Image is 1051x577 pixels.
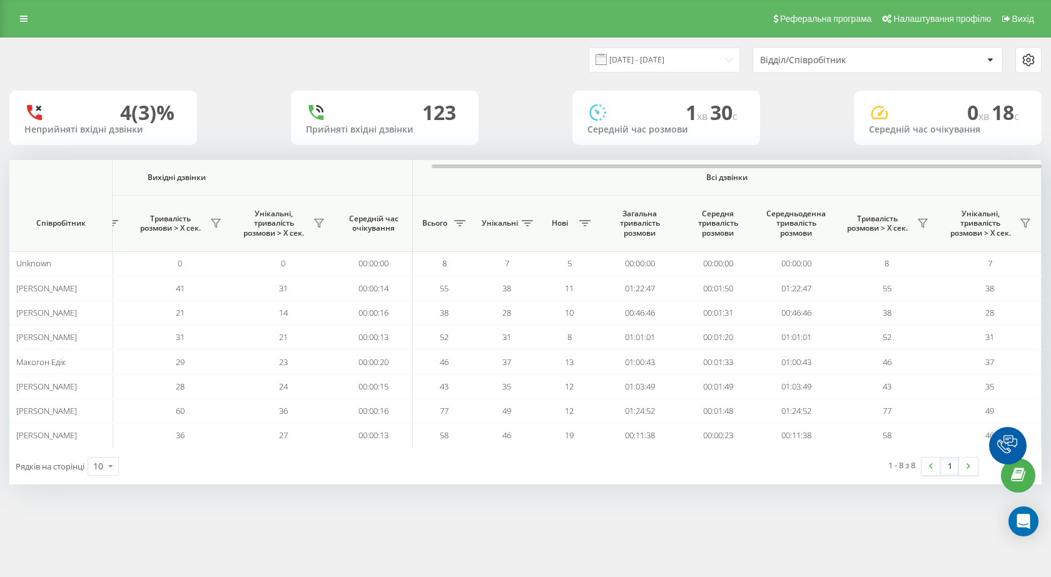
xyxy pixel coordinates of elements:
[502,356,511,368] span: 37
[502,381,511,392] span: 35
[985,429,994,441] span: 46
[888,459,915,471] div: 1 - 8 з 8
[587,124,745,135] div: Середній час розмови
[757,251,835,276] td: 00:00:00
[883,381,891,392] span: 43
[601,276,679,300] td: 01:22:47
[565,356,574,368] span: 13
[16,283,77,294] span: [PERSON_NAME]
[335,276,413,300] td: 00:00:14
[1012,14,1034,24] span: Вихід
[733,109,738,123] span: c
[841,214,913,233] span: Тривалість розмови > Х сек.
[940,458,959,475] a: 1
[869,124,1027,135] div: Середній час очікування
[440,429,449,441] span: 58
[440,283,449,294] span: 55
[335,399,413,423] td: 00:00:16
[757,399,835,423] td: 01:24:52
[565,283,574,294] span: 11
[679,251,757,276] td: 00:00:00
[757,276,835,300] td: 01:22:47
[679,301,757,325] td: 00:01:31
[482,218,518,228] span: Унікальні
[978,109,992,123] span: хв
[502,331,511,343] span: 31
[440,405,449,416] span: 77
[985,381,994,392] span: 35
[601,251,679,276] td: 00:00:00
[883,283,891,294] span: 55
[985,331,994,343] span: 31
[988,258,992,269] span: 7
[440,307,449,318] span: 38
[238,209,310,238] span: Унікальні, тривалість розмови > Х сек.
[20,218,101,228] span: Співробітник
[601,325,679,349] td: 01:01:01
[279,405,288,416] span: 36
[601,374,679,399] td: 01:03:49
[176,283,185,294] span: 41
[757,301,835,325] td: 00:46:46
[176,381,185,392] span: 28
[601,301,679,325] td: 00:46:46
[279,331,288,343] span: 21
[760,55,910,66] div: Відділ/Співробітник
[16,307,77,318] span: [PERSON_NAME]
[440,356,449,368] span: 46
[766,209,826,238] span: Середньоденна тривалість розмови
[544,218,576,228] span: Нові
[757,325,835,349] td: 01:01:01
[176,429,185,441] span: 36
[335,325,413,349] td: 00:00:13
[176,405,185,416] span: 60
[679,325,757,349] td: 00:01:20
[279,307,288,318] span: 14
[176,307,185,318] span: 21
[565,405,574,416] span: 12
[279,429,288,441] span: 27
[883,331,891,343] span: 52
[567,258,572,269] span: 5
[176,331,185,343] span: 31
[335,349,413,374] td: 00:00:20
[757,423,835,448] td: 00:11:38
[885,258,889,269] span: 8
[601,423,679,448] td: 00:11:38
[440,331,449,343] span: 52
[679,423,757,448] td: 00:00:23
[883,405,891,416] span: 77
[135,214,206,233] span: Тривалість розмови > Х сек.
[16,461,84,472] span: Рядків на сторінці
[565,429,574,441] span: 19
[335,423,413,448] td: 00:00:13
[419,218,450,228] span: Всього
[565,381,574,392] span: 12
[710,99,738,126] span: 30
[757,374,835,399] td: 01:03:49
[780,14,872,24] span: Реферальна програма
[502,283,511,294] span: 38
[335,374,413,399] td: 00:00:15
[279,381,288,392] span: 24
[679,374,757,399] td: 00:01:49
[985,283,994,294] span: 38
[883,429,891,441] span: 58
[992,99,1019,126] span: 18
[565,307,574,318] span: 10
[344,214,403,233] span: Середній час очікування
[306,124,464,135] div: Прийняті вхідні дзвінки
[679,276,757,300] td: 00:01:50
[893,14,991,24] span: Налаштування профілю
[502,429,511,441] span: 46
[24,124,182,135] div: Неприйняті вхідні дзвінки
[985,356,994,368] span: 37
[985,307,994,318] span: 28
[16,258,51,269] span: Unknown
[883,356,891,368] span: 46
[502,405,511,416] span: 49
[679,399,757,423] td: 00:01:48
[505,258,509,269] span: 7
[279,283,288,294] span: 31
[422,101,456,124] div: 123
